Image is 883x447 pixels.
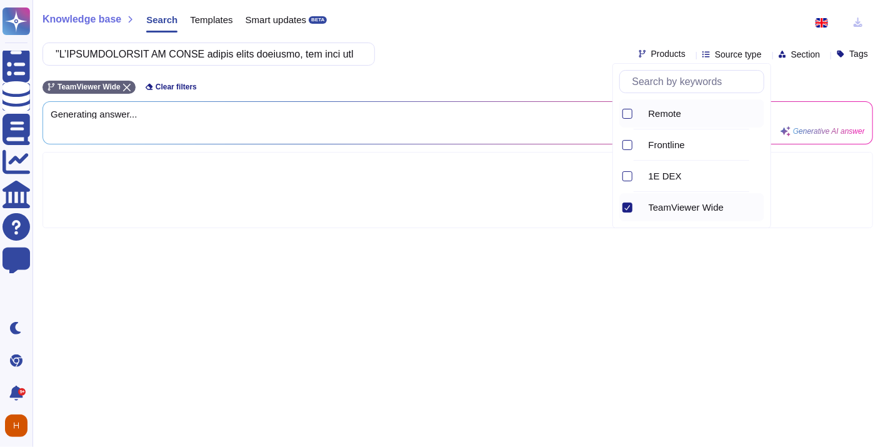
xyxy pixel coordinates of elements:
[791,50,821,59] span: Section
[639,200,644,214] div: TeamViewer Wide
[649,139,759,151] div: Frontline
[18,388,26,396] div: 9+
[715,50,762,59] span: Source type
[793,128,865,135] span: Generative AI answer
[639,106,644,121] div: Remote
[146,15,177,24] span: Search
[57,83,121,91] span: TeamViewer Wide
[849,49,868,58] span: Tags
[626,71,764,93] input: Search by keywords
[2,412,36,439] button: user
[816,18,828,28] img: en
[649,202,724,213] span: TeamViewer Wide
[639,138,644,152] div: Frontline
[649,108,682,119] span: Remote
[309,16,327,24] div: BETA
[5,414,27,437] img: user
[639,169,644,183] div: 1E DEX
[246,15,307,24] span: Smart updates
[42,14,121,24] span: Knowledge base
[651,49,686,58] span: Products
[649,139,685,151] span: Frontline
[639,99,764,128] div: Remote
[51,109,865,119] span: Generating answer...
[49,43,362,65] input: Search a question or template...
[639,193,764,221] div: TeamViewer Wide
[190,15,232,24] span: Templates
[156,83,197,91] span: Clear filters
[639,131,764,159] div: Frontline
[639,162,764,190] div: 1E DEX
[649,171,759,182] div: 1E DEX
[649,108,759,119] div: Remote
[649,202,759,213] div: TeamViewer Wide
[649,171,682,182] span: 1E DEX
